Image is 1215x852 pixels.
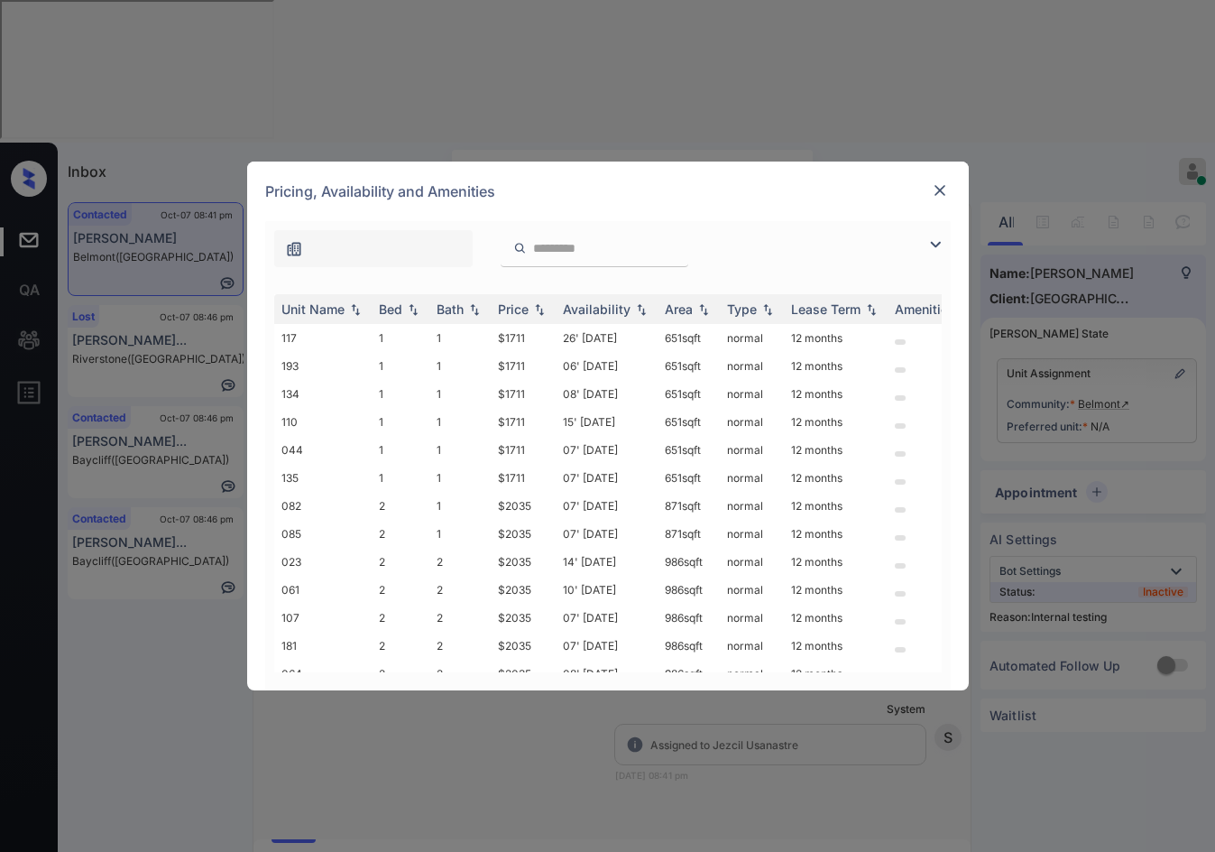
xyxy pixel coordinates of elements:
td: 986 sqft [658,632,720,660]
td: 08' [DATE] [556,660,658,688]
td: 135 [274,464,372,492]
div: Lease Term [791,301,861,317]
td: 1 [429,352,491,380]
div: Availability [563,301,631,317]
img: icon-zuma [285,240,303,258]
td: 2 [429,604,491,632]
td: 1 [429,464,491,492]
div: Bath [437,301,464,317]
td: 12 months [784,380,888,408]
td: normal [720,352,784,380]
td: 07' [DATE] [556,464,658,492]
td: $2035 [491,548,556,576]
td: 651 sqft [658,380,720,408]
td: normal [720,324,784,352]
td: 07' [DATE] [556,632,658,660]
td: 12 months [784,492,888,520]
td: 07' [DATE] [556,604,658,632]
td: 061 [274,576,372,604]
td: 12 months [784,660,888,688]
td: 12 months [784,604,888,632]
td: $2035 [491,604,556,632]
img: sorting [632,303,650,316]
div: Bed [379,301,402,317]
td: 06' [DATE] [556,352,658,380]
td: 181 [274,632,372,660]
td: $1711 [491,380,556,408]
td: 07' [DATE] [556,492,658,520]
td: 2 [372,492,429,520]
td: 07' [DATE] [556,436,658,464]
td: 2 [372,632,429,660]
img: sorting [759,303,777,316]
td: 2 [429,548,491,576]
td: 1 [372,352,429,380]
td: 08' [DATE] [556,380,658,408]
img: icon-zuma [925,234,946,255]
td: 986 sqft [658,604,720,632]
td: 12 months [784,576,888,604]
td: 651 sqft [658,464,720,492]
td: 1 [429,408,491,436]
div: Type [727,301,757,317]
div: Area [665,301,693,317]
td: 1 [429,520,491,548]
td: normal [720,548,784,576]
td: 2 [429,660,491,688]
td: 651 sqft [658,408,720,436]
div: Unit Name [281,301,345,317]
img: sorting [346,303,364,316]
td: 1 [429,380,491,408]
td: $2035 [491,520,556,548]
td: 110 [274,408,372,436]
td: 023 [274,548,372,576]
td: 1 [429,492,491,520]
div: Price [498,301,529,317]
td: normal [720,408,784,436]
td: 1 [372,464,429,492]
td: 064 [274,660,372,688]
td: 044 [274,436,372,464]
td: $1711 [491,324,556,352]
td: 986 sqft [658,548,720,576]
td: 2 [372,576,429,604]
td: normal [720,660,784,688]
td: 15' [DATE] [556,408,658,436]
td: 1 [372,436,429,464]
td: 12 months [784,464,888,492]
td: 2 [372,548,429,576]
td: $2035 [491,632,556,660]
td: 12 months [784,408,888,436]
td: 134 [274,380,372,408]
td: 12 months [784,520,888,548]
td: 2 [372,520,429,548]
img: sorting [695,303,713,316]
td: 2 [372,660,429,688]
td: 082 [274,492,372,520]
div: Pricing, Availability and Amenities [247,162,969,221]
td: 1 [372,324,429,352]
td: 651 sqft [658,352,720,380]
td: 14' [DATE] [556,548,658,576]
td: 1 [429,324,491,352]
td: $2035 [491,660,556,688]
td: 1 [429,436,491,464]
td: 12 months [784,632,888,660]
td: normal [720,464,784,492]
td: 07' [DATE] [556,520,658,548]
td: 871 sqft [658,492,720,520]
img: icon-zuma [513,240,527,256]
td: 12 months [784,352,888,380]
td: 193 [274,352,372,380]
td: 871 sqft [658,520,720,548]
td: 2 [429,576,491,604]
td: $1711 [491,408,556,436]
td: $2035 [491,492,556,520]
td: 26' [DATE] [556,324,658,352]
td: 986 sqft [658,660,720,688]
td: $1711 [491,464,556,492]
td: 12 months [784,436,888,464]
td: normal [720,492,784,520]
img: close [931,181,949,199]
td: 12 months [784,548,888,576]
